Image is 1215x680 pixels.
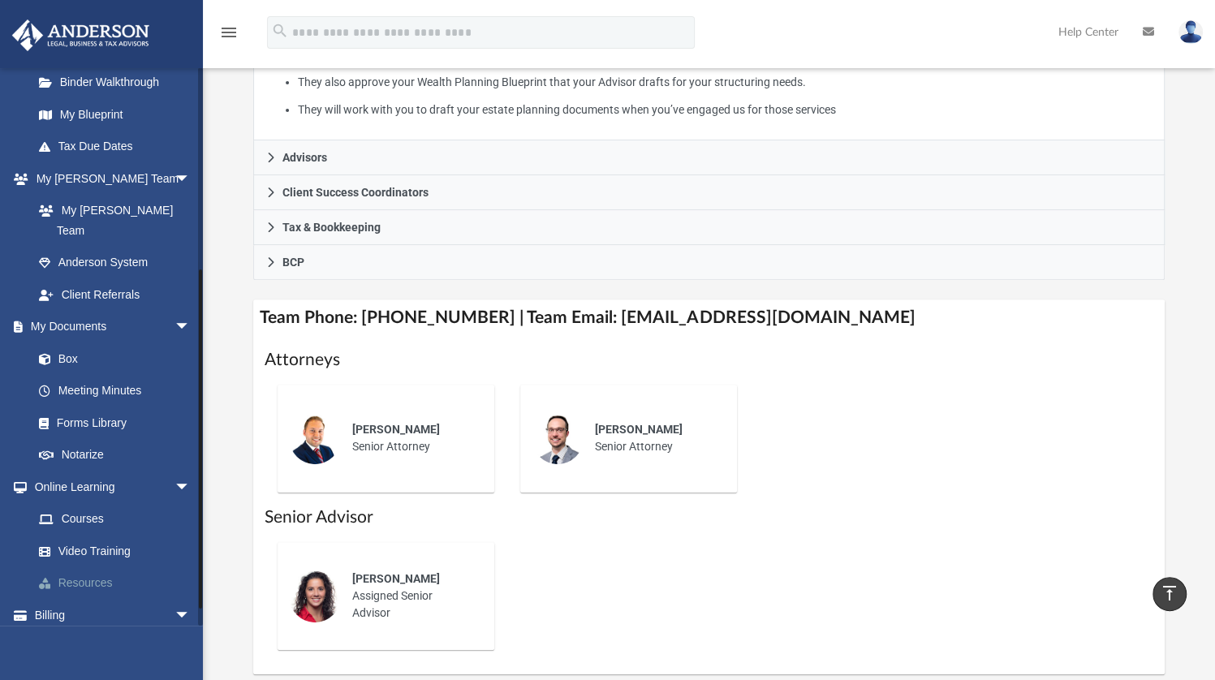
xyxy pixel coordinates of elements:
a: menu [219,31,239,42]
span: arrow_drop_down [174,599,207,632]
a: Binder Walkthrough [23,67,215,99]
span: [PERSON_NAME] [595,423,683,436]
a: Anderson System [23,247,207,279]
a: Video Training [23,535,207,567]
img: User Pic [1178,20,1203,44]
span: arrow_drop_down [174,162,207,196]
li: They will work with you to draft your estate planning documents when you’ve engaged us for those ... [298,100,1153,120]
h1: Senior Advisor [265,506,1153,529]
div: Senior Attorney [584,410,726,467]
li: They also approve your Wealth Planning Blueprint that your Advisor drafts for your structuring ne... [298,72,1153,93]
a: Online Learningarrow_drop_down [11,471,215,503]
a: Client Referrals [23,278,207,311]
a: Resources [23,567,215,600]
a: Tax & Bookkeeping [253,210,1164,245]
img: thumbnail [289,412,341,464]
img: thumbnail [289,570,341,622]
a: My Documentsarrow_drop_down [11,311,207,343]
i: search [271,22,289,40]
span: arrow_drop_down [174,471,207,504]
i: vertical_align_top [1160,583,1179,603]
a: Meeting Minutes [23,375,207,407]
span: [PERSON_NAME] [352,423,440,436]
a: My [PERSON_NAME] Teamarrow_drop_down [11,162,207,195]
img: Anderson Advisors Platinum Portal [7,19,154,51]
h4: Team Phone: [PHONE_NUMBER] | Team Email: [EMAIL_ADDRESS][DOMAIN_NAME] [253,299,1164,336]
a: Billingarrow_drop_down [11,599,215,631]
img: thumbnail [532,412,584,464]
a: Client Success Coordinators [253,175,1164,210]
span: [PERSON_NAME] [352,572,440,585]
span: Client Success Coordinators [282,187,429,198]
span: Advisors [282,152,327,163]
div: Senior Attorney [341,410,483,467]
a: My [PERSON_NAME] Team [23,195,199,247]
a: Notarize [23,439,207,471]
a: Courses [23,503,215,536]
a: Box [23,342,199,375]
a: vertical_align_top [1153,577,1187,611]
a: My Blueprint [23,98,207,131]
h1: Attorneys [265,348,1153,372]
a: Forms Library [23,407,199,439]
a: Tax Due Dates [23,131,215,163]
span: arrow_drop_down [174,311,207,344]
i: menu [219,23,239,42]
a: Advisors [253,140,1164,175]
a: BCP [253,245,1164,280]
span: Tax & Bookkeeping [282,222,381,233]
div: Assigned Senior Advisor [341,559,483,633]
span: BCP [282,256,304,268]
